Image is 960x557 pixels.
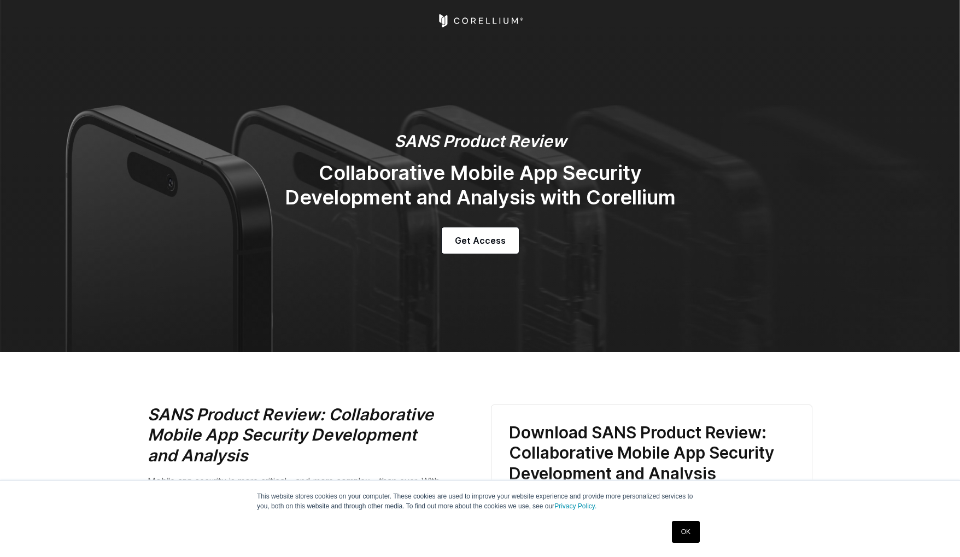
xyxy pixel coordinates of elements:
[442,227,519,254] a: Get Access
[148,404,434,465] i: SANS Product Review: Collaborative Mobile App Security Development and Analysis
[672,521,700,543] a: OK
[257,491,703,511] p: This website stores cookies on your computer. These cookies are used to improve your website expe...
[509,423,794,484] h3: Download SANS Product Review: Collaborative Mobile App Security Development and Analysis
[394,131,566,151] em: SANS Product Review
[554,502,596,510] a: Privacy Policy.
[261,161,699,210] h2: Collaborative Mobile App Security Development and Analysis with Corellium
[437,14,524,27] a: Corellium Home
[455,234,506,247] span: Get Access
